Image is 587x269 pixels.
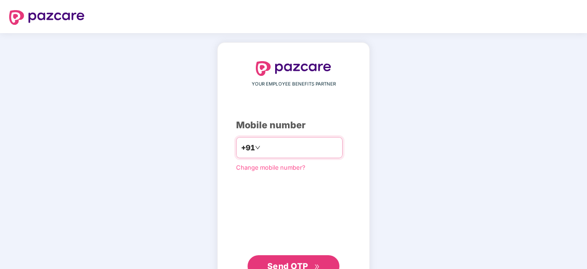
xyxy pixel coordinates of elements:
div: Mobile number [236,118,351,132]
img: logo [9,10,85,25]
span: YOUR EMPLOYEE BENEFITS PARTNER [252,80,336,88]
img: logo [256,61,331,76]
span: down [255,145,260,150]
span: +91 [241,142,255,154]
a: Change mobile number? [236,164,305,171]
